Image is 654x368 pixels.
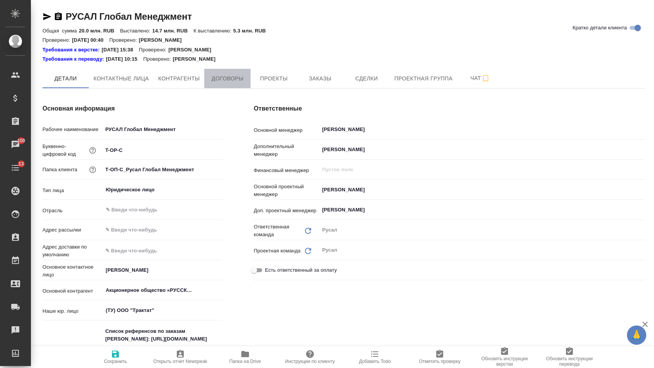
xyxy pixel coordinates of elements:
button: Название для папки на drive. Если его не заполнить, мы не сможем создать папку для клиента [88,165,98,175]
button: Папка на Drive [213,346,278,368]
p: Буквенно-цифровой код [42,143,88,158]
input: ✎ Введи что-нибудь [103,164,223,175]
span: Отметить проверку [419,359,460,364]
span: Открыть отчет Newspeak [153,359,207,364]
a: 13 [2,158,29,177]
p: Адрес доставки по умолчанию [42,243,103,259]
span: Сделки [348,74,385,83]
span: Проектная группа [394,74,452,83]
button: Open [641,149,643,150]
p: Доп. проектный менеджер [254,207,319,215]
p: 20.0 млн. RUB [79,28,120,34]
p: К выставлению: [193,28,233,34]
input: ✎ Введи что-нибудь [103,245,223,256]
span: Контрагенты [158,74,200,83]
button: Open [641,129,643,130]
p: Общая сумма [42,28,79,34]
span: Чат [462,73,499,83]
p: [PERSON_NAME] [139,37,188,43]
button: Нужен для формирования номера заказа/сделки [88,145,98,155]
button: Open [641,209,643,211]
a: 100 [2,135,29,154]
p: Проверено: [143,55,173,63]
button: Отметить проверку [407,346,472,368]
button: Обновить инструкции перевода [537,346,602,368]
p: Проверено: [109,37,139,43]
span: Есть ответственный за оплату [265,266,337,274]
h4: Ответственные [254,104,646,113]
span: 100 [13,137,30,145]
span: Проекты [255,74,292,83]
p: Дополнительный менеджер [254,143,319,158]
p: Отрасль [42,207,103,215]
span: 🙏 [630,327,643,343]
button: Open [219,290,220,291]
span: Детали [47,74,84,83]
p: Ответственная команда [254,223,303,239]
input: Пустое поле [321,165,627,174]
span: Обновить инструкции верстки [477,356,532,367]
svg: Подписаться [481,74,490,83]
p: Проверено: [42,37,72,43]
p: Основное контактное лицо [42,263,103,279]
p: Рабочее наименование [42,126,103,133]
p: Наше юр. лицо [42,307,103,315]
button: Добавить Todo [342,346,407,368]
p: 5.3 млн. RUB [233,28,271,34]
span: Контактные лица [93,74,149,83]
span: Добавить Todo [359,359,391,364]
span: Кратко детали клиента [573,24,627,32]
button: 🙏 [627,325,646,345]
p: Проверено: [139,46,169,54]
p: [DATE] 00:40 [72,37,110,43]
p: Тип лица [42,187,103,194]
div: Нажми, чтобы открыть папку с инструкцией [42,46,102,54]
p: Адрес рассылки [42,226,103,234]
a: Требования к верстке: [42,46,102,54]
p: Проектная команда [254,247,300,255]
span: Договоры [209,74,246,83]
a: РУСАЛ Глобал Менеджмент [66,11,192,22]
p: 14.7 млн. RUB [152,28,193,34]
input: ✎ Введи что-нибудь [103,224,223,235]
span: Заказы [302,74,339,83]
p: [PERSON_NAME] [173,55,221,63]
p: Основной контрагент [42,287,103,295]
h4: Основная информация [42,104,223,113]
p: Основной проектный менеджер [254,183,319,198]
span: 13 [14,160,29,168]
button: Инструкции по клиенту [278,346,342,368]
p: [PERSON_NAME] [168,46,217,54]
button: Open [219,310,220,311]
button: Скопировать ссылку для ЯМессенджера [42,12,52,21]
a: Требования к переводу: [42,55,106,63]
span: Обновить инструкции перевода [542,356,597,367]
button: Сохранить [83,346,148,368]
button: Открыть отчет Newspeak [148,346,213,368]
span: Сохранить [104,359,127,364]
button: Open [219,189,220,191]
button: Скопировать ссылку [54,12,63,21]
p: [DATE] 10:15 [106,55,143,63]
input: ✎ Введи что-нибудь [105,205,195,215]
p: Выставлено: [120,28,152,34]
input: ✎ Введи что-нибудь [103,124,223,135]
span: Папка на Drive [229,359,261,364]
p: Финансовый менеджер [254,167,319,174]
span: Инструкции по клиенту [285,359,335,364]
p: Папка клиента [42,166,77,174]
button: Open [641,189,643,191]
button: Open [219,269,220,271]
button: Обновить инструкции верстки [472,346,537,368]
p: Основной менеджер [254,126,319,134]
button: Open [219,209,220,211]
p: [DATE] 15:38 [102,46,139,54]
input: ✎ Введи что-нибудь [103,145,223,156]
